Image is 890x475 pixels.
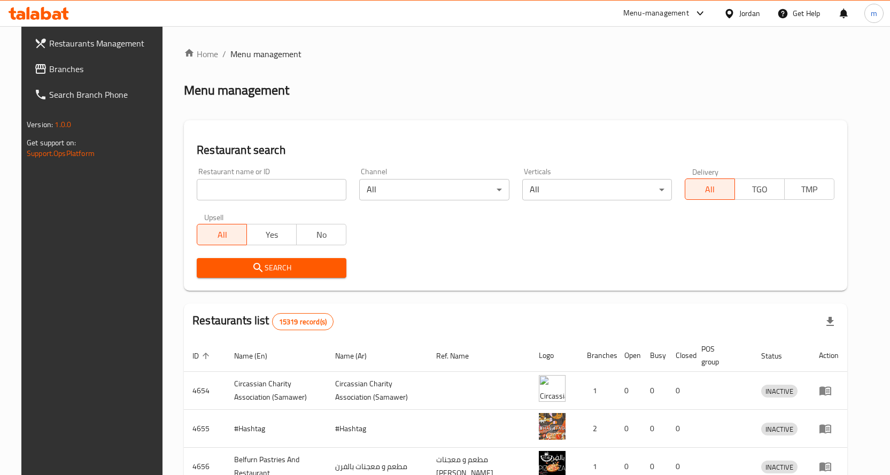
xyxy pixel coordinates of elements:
[789,182,830,197] span: TMP
[739,7,760,19] div: Jordan
[246,224,297,245] button: Yes
[184,48,847,60] nav: breadcrumb
[49,37,161,50] span: Restaurants Management
[739,182,780,197] span: TGO
[327,372,428,410] td: ​Circassian ​Charity ​Association​ (Samawer)
[27,146,95,160] a: Support.OpsPlatform
[616,372,641,410] td: 0
[641,372,667,410] td: 0
[539,413,566,440] img: #Hashtag
[616,339,641,372] th: Open
[27,136,76,150] span: Get support on:
[667,410,693,448] td: 0
[226,372,327,410] td: ​Circassian ​Charity ​Association​ (Samawer)
[26,82,170,107] a: Search Branch Phone
[641,339,667,372] th: Busy
[296,224,346,245] button: No
[578,339,616,372] th: Branches
[184,410,226,448] td: 4655
[55,118,71,131] span: 1.0.0
[690,182,731,197] span: All
[539,375,566,402] img: ​Circassian ​Charity ​Association​ (Samawer)
[251,227,292,243] span: Yes
[192,349,213,362] span: ID
[202,227,243,243] span: All
[49,88,161,101] span: Search Branch Phone
[810,339,847,372] th: Action
[197,224,247,245] button: All
[819,460,839,473] div: Menu
[761,385,798,398] span: INACTIVE
[685,178,735,200] button: All
[204,213,224,221] label: Upsell
[530,339,578,372] th: Logo
[272,313,334,330] div: Total records count
[49,63,161,75] span: Branches
[226,410,327,448] td: #Hashtag
[184,48,218,60] a: Home
[26,56,170,82] a: Branches
[641,410,667,448] td: 0
[192,313,334,330] h2: Restaurants list
[734,178,785,200] button: TGO
[784,178,834,200] button: TMP
[623,7,689,20] div: Menu-management
[335,349,381,362] span: Name (Ar)
[616,410,641,448] td: 0
[522,179,672,200] div: All
[26,30,170,56] a: Restaurants Management
[205,261,338,275] span: Search
[578,372,616,410] td: 1
[197,142,834,158] h2: Restaurant search
[578,410,616,448] td: 2
[819,384,839,397] div: Menu
[701,342,740,368] span: POS group
[667,372,693,410] td: 0
[817,309,843,334] div: Export file
[436,349,483,362] span: Ref. Name
[301,227,342,243] span: No
[184,82,289,99] h2: Menu management
[27,118,53,131] span: Version:
[871,7,877,19] span: m
[222,48,226,60] li: /
[230,48,301,60] span: Menu management
[273,317,333,327] span: 15319 record(s)
[692,168,719,175] label: Delivery
[197,179,346,200] input: Search for restaurant name or ID..
[197,258,346,278] button: Search
[761,349,796,362] span: Status
[234,349,281,362] span: Name (En)
[819,422,839,435] div: Menu
[359,179,509,200] div: All
[667,339,693,372] th: Closed
[184,372,226,410] td: 4654
[761,423,798,435] span: INACTIVE
[327,410,428,448] td: #Hashtag
[761,461,798,473] span: INACTIVE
